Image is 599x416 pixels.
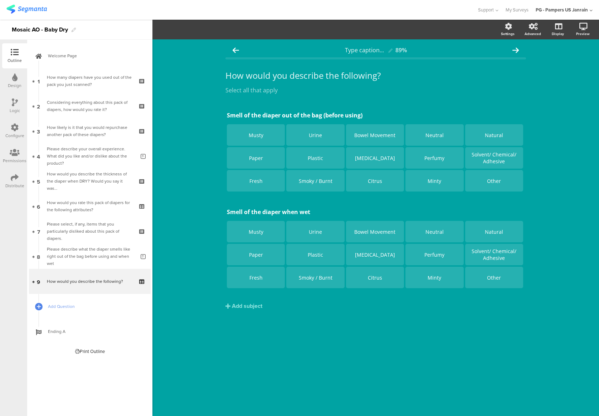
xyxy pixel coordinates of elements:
[287,155,343,161] div: Plastic
[227,111,525,119] p: Smell of the diaper out of the bag (before using)
[228,155,284,161] div: Paper
[47,74,132,88] div: How many diapers have you used out of the pack you just scanned?
[29,93,151,118] a: 2 Considering everything about this pack of diapers, how would you rate it?
[8,57,22,64] div: Outline
[47,199,132,213] div: How would you rate this pack of diapers for the following attributes?
[29,43,151,68] a: Welcome Page
[228,228,284,235] div: Musty
[12,24,68,35] div: Mosaic AO - Baby Dry
[347,155,403,161] div: [MEDICAL_DATA]
[466,151,522,165] div: Solvent/ Chemical/ Adhesive
[406,155,462,161] div: Perfumy
[406,178,462,184] div: Minty
[37,277,40,285] span: 9
[287,228,343,235] div: Urine
[47,124,132,138] div: How likely is it that you would repurchase another pack of these diapers?
[47,246,135,267] div: Please describe what the diaper smells like right out of the bag before using and when wet
[347,274,403,281] div: Citrus
[29,319,151,344] a: Ending A
[347,178,403,184] div: Citrus
[287,274,343,281] div: Smoky / Burnt
[37,102,40,110] span: 2
[29,269,151,294] a: 9 How would you describe the following?
[37,127,40,135] span: 3
[29,118,151,144] a: 3 How likely is it that you would repurchase another pack of these diapers?
[47,145,135,167] div: Please describe your overall experience. What did you like and/or dislike about the product?
[37,202,40,210] span: 6
[75,348,105,355] div: Print Outline
[29,244,151,269] a: 8 Please describe what the diaper smells like right out of the bag before using and when wet
[29,68,151,93] a: 1 How many diapers have you used out of the pack you just scanned?
[225,86,526,94] p: Select all that apply
[5,132,24,139] div: Configure
[228,274,284,281] div: Fresh
[466,132,522,139] div: Natural
[5,183,24,189] div: Distribute
[225,70,526,81] p: How would you describe the following?
[29,194,151,219] a: 6 How would you rate this pack of diapers for the following attributes?
[347,251,403,258] div: [MEDICAL_DATA]
[501,31,515,37] div: Settings
[29,219,151,244] a: 7 Please select, if any, items that you particularly disliked about this pack of diapers.
[47,99,132,113] div: Considering everything about this pack of diapers, how would you rate it?
[466,178,522,184] div: Other
[478,6,494,13] span: Support
[37,227,40,235] span: 7
[287,132,343,139] div: Urine
[466,274,522,281] div: Other
[406,251,462,258] div: Perfumy
[536,6,588,13] div: PG - Pampers US Janrain
[10,107,20,114] div: Logic
[406,228,462,235] div: Neutral
[466,248,522,261] div: Solvent/ Chemical/ Adhesive
[347,228,403,235] div: Bowel Movement
[29,169,151,194] a: 5 How would you describe the thickness of the diaper when DRY? Would you say it was…
[47,221,132,242] div: Please select, if any, items that you particularly disliked about this pack of diapers.
[232,302,262,310] div: Add subject
[37,177,40,185] span: 5
[287,178,343,184] div: Smoky / Burnt
[576,31,590,37] div: Preview
[345,46,384,54] span: Type caption...
[406,132,462,139] div: Neutral
[552,31,564,37] div: Display
[347,132,403,139] div: Bowel Movement
[228,251,284,258] div: Paper
[406,274,462,281] div: Minty
[47,170,132,192] div: How would you describe the thickness of the diaper when DRY? Would you say it was…
[525,31,541,37] div: Advanced
[6,5,47,14] img: segmanta logo
[8,82,21,89] div: Design
[48,303,140,310] span: Add Question
[48,52,140,59] span: Welcome Page
[29,144,151,169] a: 4 Please describe your overall experience. What did you like and/or dislike about the product?
[47,278,132,285] div: How would you describe the following?
[37,252,40,260] span: 8
[227,208,525,216] p: Smell of the diaper when wet
[287,251,343,258] div: Plastic
[228,132,284,139] div: Musty
[395,46,407,54] div: 89%
[38,77,40,85] span: 1
[466,228,522,235] div: Natural
[228,178,284,184] div: Fresh
[3,158,26,164] div: Permissions
[37,152,40,160] span: 4
[225,302,262,310] button: Add subject
[48,328,140,335] span: Ending A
